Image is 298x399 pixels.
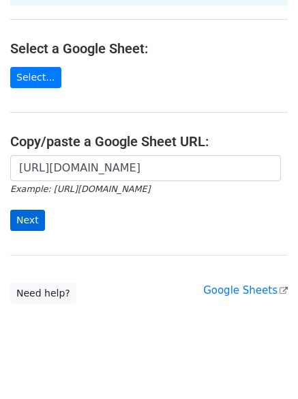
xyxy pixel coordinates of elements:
[203,284,288,297] a: Google Sheets
[10,283,76,304] a: Need help?
[230,333,298,399] iframe: Chat Widget
[10,67,61,88] a: Select...
[10,210,45,231] input: Next
[10,184,150,194] small: Example: [URL][DOMAIN_NAME]
[10,155,281,181] input: Paste your Google Sheet URL here
[10,133,288,150] h4: Copy/paste a Google Sheet URL:
[10,40,288,57] h4: Select a Google Sheet:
